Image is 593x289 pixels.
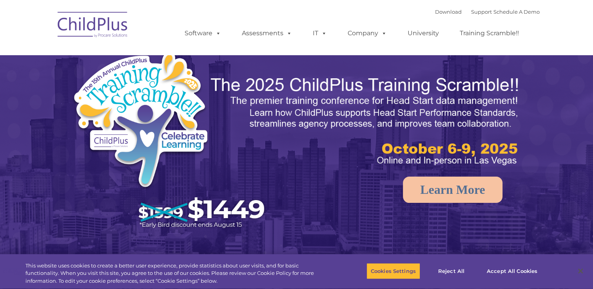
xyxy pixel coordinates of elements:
[572,262,589,280] button: Close
[482,263,542,279] button: Accept All Cookies
[452,25,527,41] a: Training Scramble!!
[366,263,420,279] button: Cookies Settings
[305,25,335,41] a: IT
[493,9,540,15] a: Schedule A Demo
[435,9,462,15] a: Download
[403,177,502,203] a: Learn More
[54,6,132,45] img: ChildPlus by Procare Solutions
[340,25,395,41] a: Company
[25,262,326,285] div: This website uses cookies to create a better user experience, provide statistics about user visit...
[435,9,540,15] font: |
[471,9,492,15] a: Support
[400,25,447,41] a: University
[234,25,300,41] a: Assessments
[427,263,476,279] button: Reject All
[109,52,133,58] span: Last name
[177,25,229,41] a: Software
[109,84,142,90] span: Phone number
